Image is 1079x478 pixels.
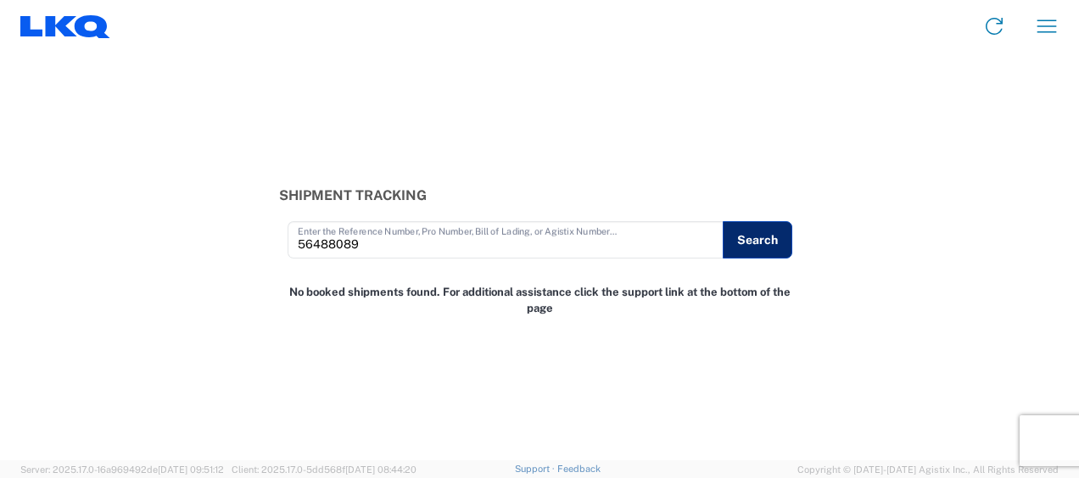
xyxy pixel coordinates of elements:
span: Client: 2025.17.0-5dd568f [232,464,417,475]
span: [DATE] 08:44:20 [345,464,417,475]
button: Search [723,221,792,258]
span: Server: 2025.17.0-16a969492de [20,464,224,475]
a: Feedback [557,464,601,474]
a: Support [515,464,557,474]
span: Copyright © [DATE]-[DATE] Agistix Inc., All Rights Reserved [797,462,1059,477]
h3: Shipment Tracking [279,187,801,203]
div: No booked shipments found. For additional assistance click the support link at the bottom of the ... [270,276,809,325]
span: [DATE] 09:51:12 [158,464,224,475]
